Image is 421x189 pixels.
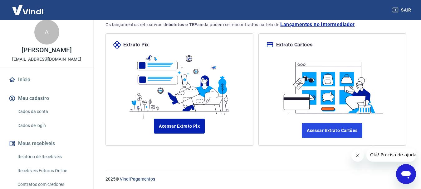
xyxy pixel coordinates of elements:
[391,4,414,16] button: Sair
[280,21,355,28] a: Lançamentos no Intermediador
[279,56,385,116] img: ilustracard.1447bf24807628a904eb562bb34ea6f9.svg
[276,41,313,49] p: Extrato Cartões
[7,137,86,150] button: Meus recebíveis
[15,105,86,118] a: Dados da conta
[351,149,364,162] iframe: Fechar mensagem
[7,92,86,105] button: Meu cadastro
[22,47,71,54] p: [PERSON_NAME]
[396,164,416,184] iframe: Botão para abrir a janela de mensagens
[120,177,155,182] a: Vindi Pagamentos
[7,0,48,19] img: Vindi
[126,49,232,119] img: ilustrapix.38d2ed8fdf785898d64e9b5bf3a9451d.svg
[123,41,149,49] p: Extrato Pix
[154,119,205,134] a: Acessar Extrato Pix
[15,119,86,132] a: Dados de login
[34,20,59,45] div: A
[12,56,81,63] p: [EMAIL_ADDRESS][DOMAIN_NAME]
[4,4,52,9] span: Olá! Precisa de ajuda?
[105,21,406,28] p: Os lançamentos retroativos de ainda podem ser encontrados na tela de
[169,22,197,27] strong: boletos e TEF
[366,148,416,162] iframe: Mensagem da empresa
[15,150,86,163] a: Relatório de Recebíveis
[105,176,406,182] p: 2025 ©
[7,73,86,87] a: Início
[15,164,86,177] a: Recebíveis Futuros Online
[302,123,362,138] a: Acessar Extrato Cartões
